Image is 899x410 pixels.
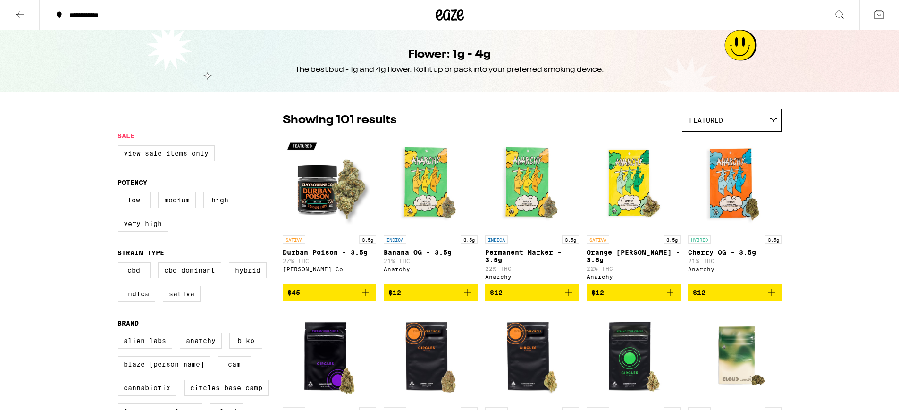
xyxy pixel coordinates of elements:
label: Alien Labs [118,333,172,349]
label: Blaze [PERSON_NAME] [118,356,210,372]
img: Claybourne Co. - Durban Poison - 3.5g [283,136,377,231]
a: Open page for Cherry OG - 3.5g from Anarchy [688,136,782,284]
span: $12 [693,289,706,296]
h1: Flower: 1g - 4g [408,47,491,63]
label: View Sale Items Only [118,145,215,161]
button: Add to bag [485,284,579,301]
span: $12 [490,289,503,296]
legend: Sale [118,132,134,140]
a: Open page for Banana OG - 3.5g from Anarchy [384,136,478,284]
label: Low [118,192,151,208]
p: 22% THC [485,266,579,272]
p: 27% THC [283,258,377,264]
legend: Potency [118,179,147,186]
p: Orange [PERSON_NAME] - 3.5g [587,249,681,264]
div: Anarchy [384,266,478,272]
img: Circles Base Camp - Headband - 3.5g [587,308,681,402]
label: Biko [229,333,262,349]
p: SATIVA [587,235,609,244]
p: 3.5g [562,235,579,244]
p: Showing 101 results [283,112,396,128]
label: High [203,192,236,208]
button: Add to bag [384,284,478,301]
p: SATIVA [283,235,305,244]
p: Permanent Marker - 3.5g [485,249,579,264]
span: Featured [689,117,723,124]
p: 3.5g [765,235,782,244]
label: Circles Base Camp [184,380,269,396]
p: 3.5g [664,235,681,244]
p: 22% THC [587,266,681,272]
label: CAM [218,356,251,372]
img: Circles Base Camp - Gelonade - 3.5g [384,308,478,402]
label: Anarchy [180,333,222,349]
label: CBD Dominant [158,262,221,278]
p: INDICA [384,235,406,244]
p: Cherry OG - 3.5g [688,249,782,256]
p: 3.5g [461,235,478,244]
a: Open page for Durban Poison - 3.5g from Claybourne Co. [283,136,377,284]
img: Anarchy - Orange Runtz - 3.5g [587,136,681,231]
label: Medium [158,192,196,208]
button: Add to bag [688,284,782,301]
legend: Brand [118,319,139,327]
div: Anarchy [485,274,579,280]
a: Open page for Permanent Marker - 3.5g from Anarchy [485,136,579,284]
div: [PERSON_NAME] Co. [283,266,377,272]
p: Durban Poison - 3.5g [283,249,377,256]
label: Indica [118,286,155,302]
span: $45 [287,289,300,296]
label: Hybrid [229,262,267,278]
div: The best bud - 1g and 4g flower. Roll it up or pack into your preferred smoking device. [295,65,604,75]
img: Circles Base Camp - Sunblessed Blue - 3.5g [485,308,579,402]
img: Cloud - Best Kept Secret - 3.5g [688,308,782,402]
button: Add to bag [587,284,681,301]
p: 3.5g [359,235,376,244]
label: CBD [118,262,151,278]
a: Open page for Orange Runtz - 3.5g from Anarchy [587,136,681,284]
label: Very High [118,216,168,232]
button: Add to bag [283,284,377,301]
span: $12 [388,289,401,296]
p: 21% THC [384,258,478,264]
p: INDICA [485,235,508,244]
img: Anarchy - Cherry OG - 3.5g [688,136,782,231]
legend: Strain Type [118,249,164,257]
span: $12 [591,289,604,296]
img: Anarchy - Banana OG - 3.5g [384,136,478,231]
label: Sativa [163,286,201,302]
div: Anarchy [688,266,782,272]
p: HYBRID [688,235,711,244]
label: Cannabiotix [118,380,176,396]
img: Anarchy - Permanent Marker - 3.5g [485,136,579,231]
p: 21% THC [688,258,782,264]
img: Circles Base Camp - Black Cherry Gelato - 3.5g [283,308,377,402]
div: Anarchy [587,274,681,280]
p: Banana OG - 3.5g [384,249,478,256]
